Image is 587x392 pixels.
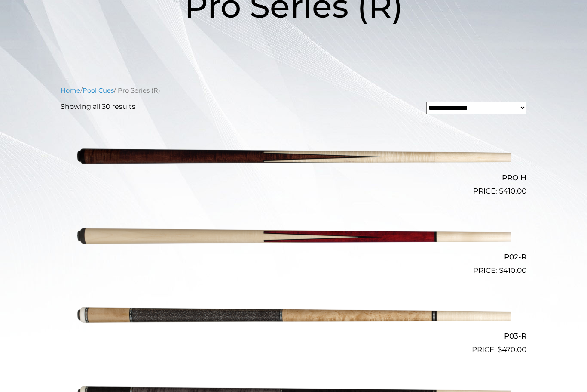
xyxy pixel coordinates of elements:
[61,280,526,355] a: P03-R $470.00
[498,345,502,354] span: $
[426,102,526,114] select: Shop order
[499,187,526,195] bdi: 410.00
[499,266,503,275] span: $
[83,86,114,94] a: Pool Cues
[76,121,511,193] img: PRO H
[61,170,526,185] h2: PRO H
[499,266,526,275] bdi: 410.00
[61,121,526,197] a: PRO H $410.00
[499,187,503,195] span: $
[61,86,80,94] a: Home
[498,345,526,354] bdi: 470.00
[76,280,511,352] img: P03-R
[61,86,526,95] nav: Breadcrumb
[61,249,526,265] h2: P02-R
[76,201,511,273] img: P02-R
[61,102,135,112] p: Showing all 30 results
[61,328,526,344] h2: P03-R
[61,201,526,276] a: P02-R $410.00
